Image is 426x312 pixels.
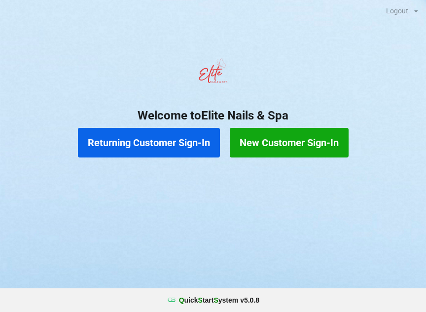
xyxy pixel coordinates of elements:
[179,296,184,304] span: Q
[198,296,203,304] span: S
[213,296,218,304] span: S
[167,295,177,305] img: favicon.ico
[386,7,408,14] div: Logout
[78,128,220,157] button: Returning Customer Sign-In
[230,128,349,157] button: New Customer Sign-In
[179,295,259,305] b: uick tart ystem v 5.0.8
[193,54,233,93] img: EliteNailsSpa-Logo1.png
